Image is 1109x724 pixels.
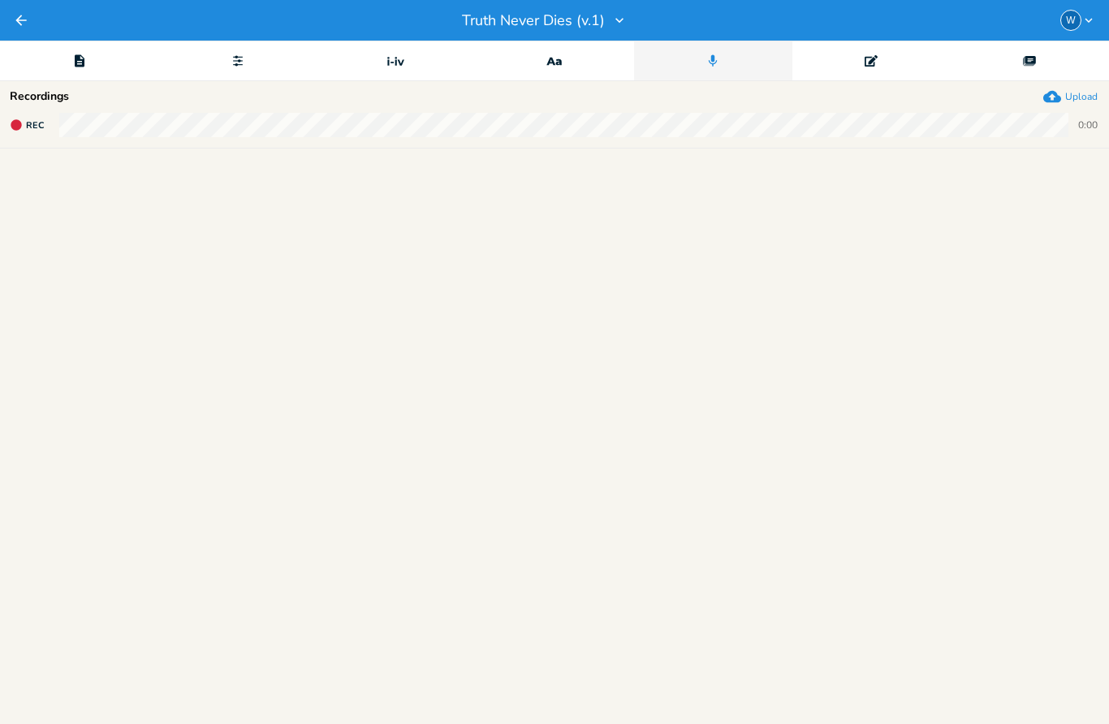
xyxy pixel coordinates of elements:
[462,13,605,28] span: Truth Never Dies (v.1)
[26,119,44,131] span: Rec
[1060,10,1081,31] div: William Federico
[1065,90,1098,103] div: Upload
[10,91,1099,102] div: Recordings
[1043,88,1098,106] button: Upload
[3,112,50,138] button: Rec
[1078,120,1098,130] div: 0:00
[1060,10,1096,31] button: W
